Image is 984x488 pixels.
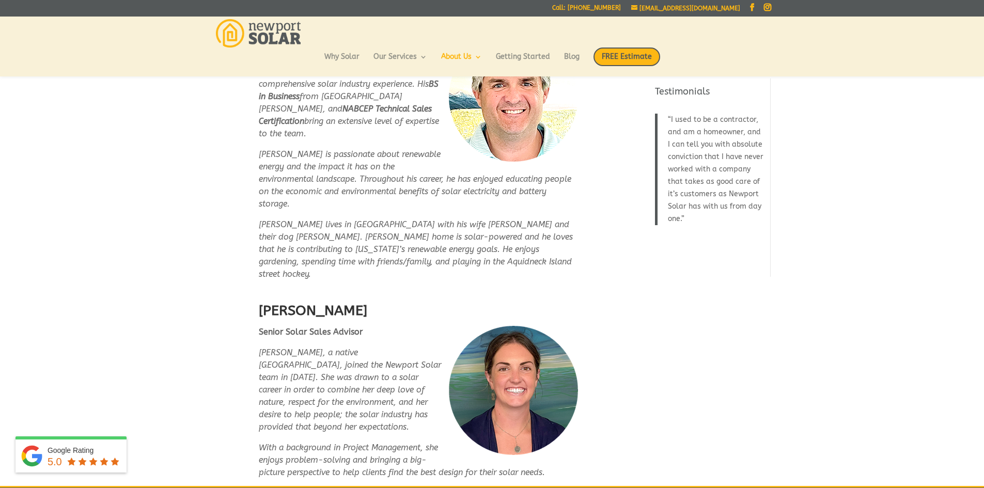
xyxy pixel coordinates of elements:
[552,5,621,15] a: Call: [PHONE_NUMBER]
[655,114,764,225] blockquote: I used to be a contractor, and am a homeowner, and I can tell you with absolute conviction that I...
[655,85,764,103] h4: Testimonials
[259,348,441,432] span: [PERSON_NAME], a native [GEOGRAPHIC_DATA], joined the Newport Solar team in [DATE]. She was drawn...
[259,104,432,126] strong: NABCEP Technical Sales Certification
[496,53,550,71] a: Getting Started
[48,445,121,455] div: Google Rating
[259,54,439,138] em: [PERSON_NAME] helps power the Newport Solar sales team with over a decade of comprehensive solar ...
[449,326,578,455] img: Emily Critz - Solar Sales Advisor
[373,53,427,71] a: Our Services
[216,19,301,48] img: Newport Solar | Solar Energy Optimized.
[631,5,740,12] a: [EMAIL_ADDRESS][DOMAIN_NAME]
[259,219,573,279] em: [PERSON_NAME] lives in [GEOGRAPHIC_DATA] with his wife [PERSON_NAME] and their dog [PERSON_NAME]....
[441,53,482,71] a: About Us
[593,48,660,66] span: FREE Estimate
[593,48,660,76] a: FREE Estimate
[324,53,360,71] a: Why Solar
[259,327,363,337] strong: Senior Solar Sales Advisor
[259,149,571,209] em: [PERSON_NAME] is passionate about renewable energy and the impact it has on the environmental lan...
[449,33,578,162] img: Casey Ackerman - Solar Sales Advisor
[259,443,545,477] span: With a background in Project Management, she enjoys problem-solving and bringing a big-picture pe...
[48,456,62,467] span: 5.0
[259,79,439,101] strong: BS in Business
[259,302,367,319] strong: [PERSON_NAME]
[564,53,580,71] a: Blog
